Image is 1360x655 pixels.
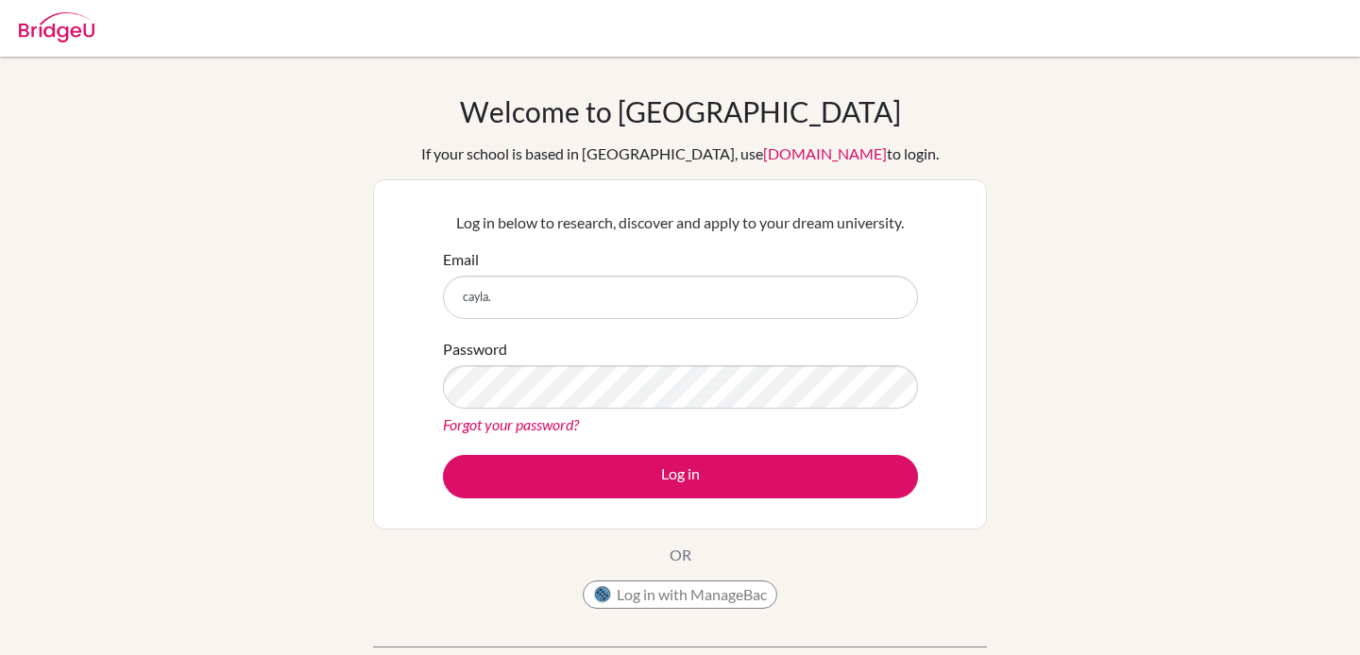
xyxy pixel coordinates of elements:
[443,415,579,433] a: Forgot your password?
[443,455,918,498] button: Log in
[443,338,507,361] label: Password
[583,580,777,609] button: Log in with ManageBac
[421,143,939,165] div: If your school is based in [GEOGRAPHIC_DATA], use to login.
[763,144,887,162] a: [DOMAIN_NAME]
[19,12,94,42] img: Bridge-U
[460,94,901,128] h1: Welcome to [GEOGRAPHIC_DATA]
[670,544,691,566] p: OR
[443,211,918,234] p: Log in below to research, discover and apply to your dream university.
[443,248,479,271] label: Email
